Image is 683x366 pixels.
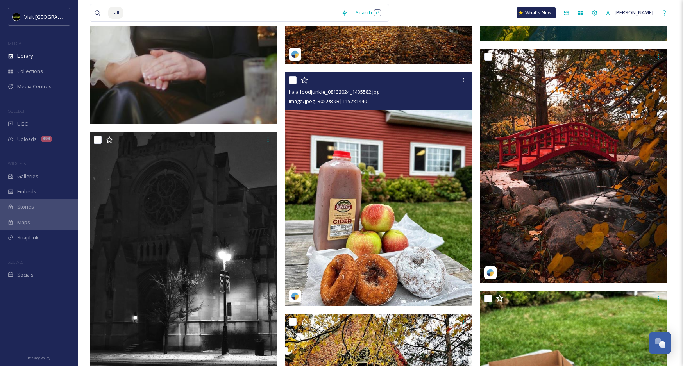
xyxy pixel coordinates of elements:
a: [PERSON_NAME] [602,5,657,20]
img: gthomasphotography_09052024_1628800.jpg [480,49,667,283]
img: snapsea-logo.png [291,50,299,58]
span: Collections [17,68,43,75]
span: SOCIALS [8,259,23,265]
span: Embeds [17,188,36,195]
span: Uploads [17,136,37,143]
div: 393 [41,136,52,142]
div: Search [352,5,385,20]
span: Privacy Policy [28,355,50,361]
img: VISIT%20DETROIT%20LOGO%20-%20BLACK%20BACKGROUND.png [13,13,20,21]
span: SnapLink [17,234,39,241]
span: [PERSON_NAME] [615,9,653,16]
span: Socials [17,271,34,279]
span: Media Centres [17,83,52,90]
span: Visit [GEOGRAPHIC_DATA] [24,13,85,20]
img: snapsea-logo.png [291,292,299,300]
img: snapsea-logo.png [486,269,494,277]
a: What's New [517,7,556,18]
img: halalfoodjunkie_08132024_1435582.jpg [285,72,472,306]
span: COLLECT [8,108,25,114]
img: ext_1738776926.981908_blackdog0112@yahoo.com-#25 Cathedral Church of St. Paul at night under snow... [90,132,277,366]
span: WIDGETS [8,161,26,166]
span: Galleries [17,173,38,180]
span: Maps [17,219,30,226]
button: Open Chat [649,332,671,354]
span: fall [108,7,123,18]
span: UGC [17,120,28,128]
span: Library [17,52,33,60]
span: image/jpeg | 305.98 kB | 1152 x 1440 [289,98,367,105]
a: Privacy Policy [28,353,50,362]
span: Stories [17,203,34,211]
span: MEDIA [8,40,21,46]
span: halalfoodjunkie_08132024_1435582.jpg [289,88,379,95]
